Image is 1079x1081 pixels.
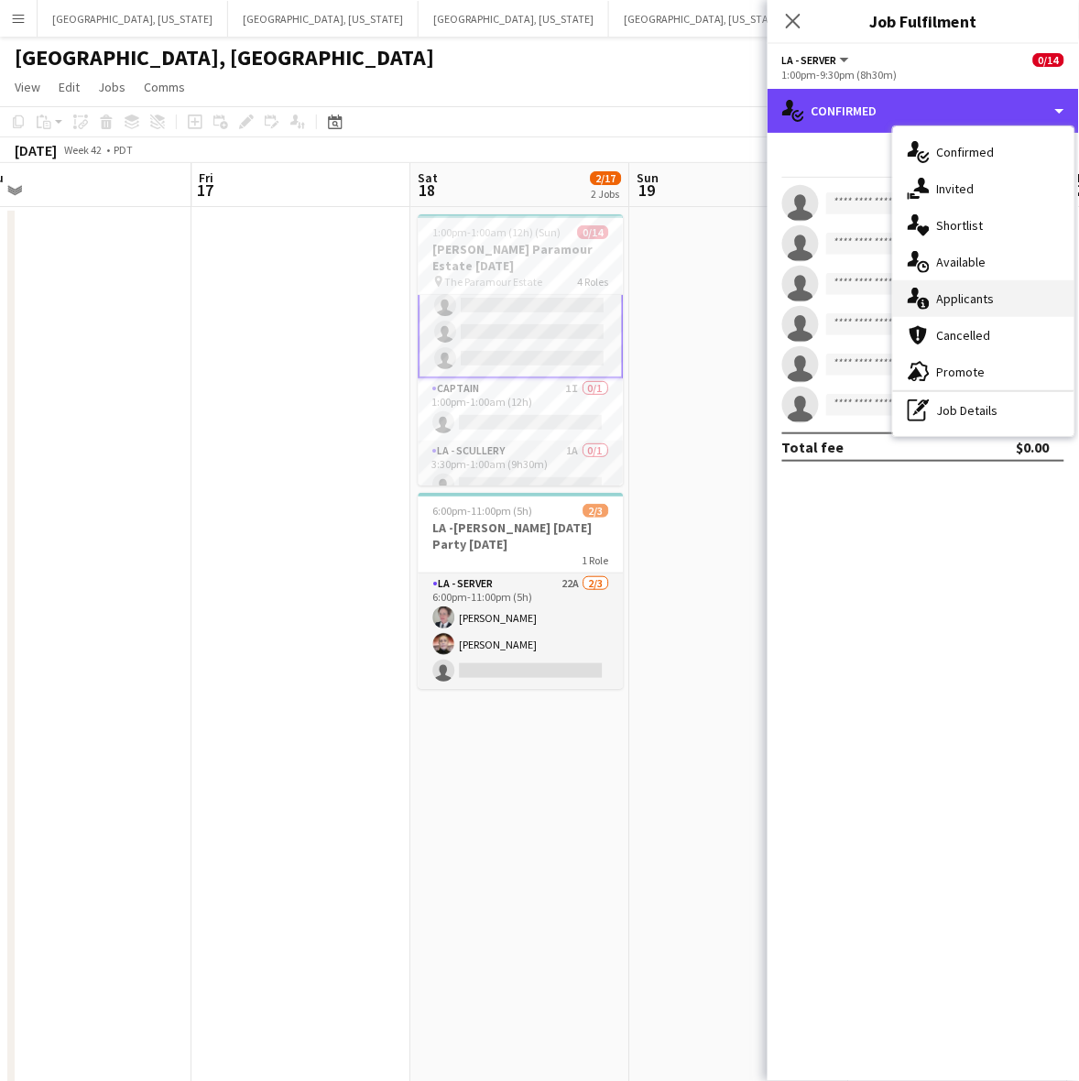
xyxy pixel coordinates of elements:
span: Comms [144,79,185,95]
div: Job Details [893,392,1074,429]
button: LA - Server [782,53,852,67]
app-card-role: Captain1I0/11:00pm-1:00am (12h) [419,378,624,441]
button: [GEOGRAPHIC_DATA], [US_STATE] [419,1,609,37]
span: Available [937,254,986,270]
app-card-role: LA - Scullery1A0/13:30pm-1:00am (9h30m) [419,441,624,503]
div: PDT [114,143,133,157]
span: 1:00pm-1:00am (12h) (Sun) [433,225,561,239]
span: The Paramour Estate [445,275,543,289]
span: Sat [419,169,439,186]
span: 2/17 [591,171,622,185]
div: Confirmed [768,89,1079,133]
div: [DATE] [15,141,57,159]
a: View [7,75,48,99]
span: Week 42 [60,143,106,157]
span: Jobs [98,79,125,95]
span: View [15,79,40,95]
span: 19 [635,180,659,201]
h3: LA -[PERSON_NAME] [DATE] Party [DATE] [419,519,624,552]
span: Fri [200,169,214,186]
span: 2/3 [583,504,609,518]
app-job-card: 1:00pm-1:00am (12h) (Sun)0/14[PERSON_NAME] Paramour Estate [DATE] The Paramour Estate4 Roles Capt... [419,214,624,486]
div: Total fee [782,438,845,456]
button: [GEOGRAPHIC_DATA], [US_STATE] [228,1,419,37]
h1: [GEOGRAPHIC_DATA], [GEOGRAPHIC_DATA] [15,44,434,71]
span: 6:00pm-11:00pm (5h) [433,504,533,518]
div: $0.00 [1017,438,1050,456]
div: 2 Jobs [592,187,621,201]
span: 0/14 [578,225,609,239]
span: Confirmed [937,144,995,160]
button: [GEOGRAPHIC_DATA], [US_STATE] [609,1,800,37]
h3: [PERSON_NAME] Paramour Estate [DATE] [419,241,624,274]
span: Invited [937,180,975,197]
div: 1:00pm-9:30pm (8h30m) [782,68,1064,82]
app-job-card: 6:00pm-11:00pm (5h)2/3LA -[PERSON_NAME] [DATE] Party [DATE]1 RoleLA - Server22A2/36:00pm-11:00pm ... [419,493,624,689]
app-card-role: LA - Server22A2/36:00pm-11:00pm (5h)[PERSON_NAME][PERSON_NAME] [419,573,624,689]
a: Jobs [91,75,133,99]
span: Sun [638,169,659,186]
span: Promote [937,364,986,380]
h3: Job Fulfilment [768,9,1079,33]
span: 18 [416,180,439,201]
span: LA - Server [782,53,837,67]
span: 4 Roles [578,275,609,289]
span: 1 Role [583,553,609,567]
span: 0/14 [1033,53,1064,67]
a: Edit [51,75,87,99]
span: Applicants [937,290,995,307]
span: Cancelled [937,327,991,344]
button: [GEOGRAPHIC_DATA], [US_STATE] [38,1,228,37]
span: 17 [197,180,214,201]
a: Comms [136,75,192,99]
span: Shortlist [937,217,984,234]
span: Edit [59,79,80,95]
